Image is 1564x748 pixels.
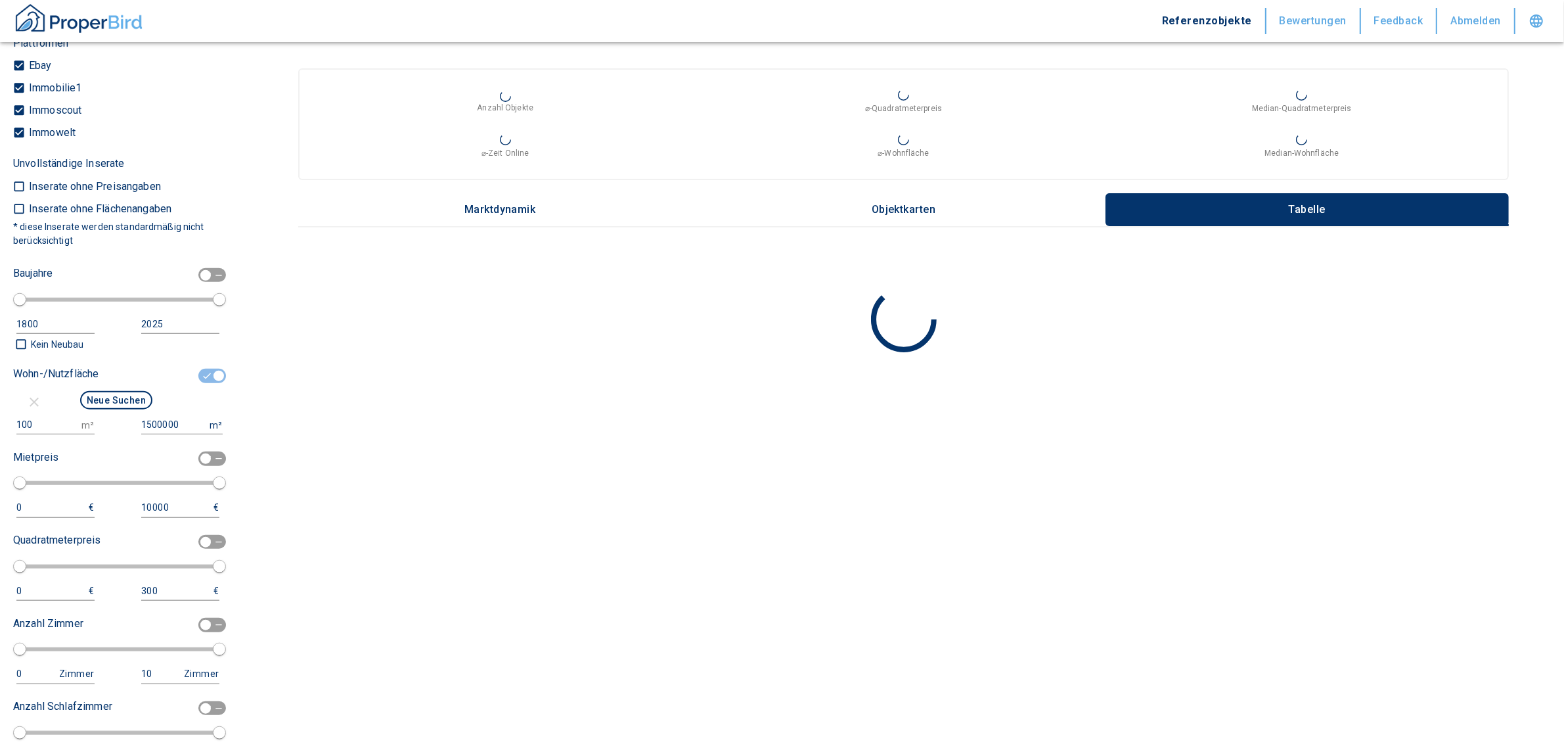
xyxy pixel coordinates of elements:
[80,391,152,409] button: Neue Suchen
[13,2,145,40] button: ProperBird Logo and Home Button
[1252,103,1352,114] p: Median-Quadratmeterpreis
[13,450,58,465] p: Mietpreis
[1437,8,1515,34] button: Abmelden
[1266,8,1361,34] button: Bewertungen
[26,128,76,138] p: Immowelt
[481,147,529,159] p: ⌀-Zeit Online
[13,2,145,35] img: ProperBird Logo and Home Button
[81,419,94,432] p: m²
[1149,8,1266,34] button: Referenzobjekte
[298,193,1509,226] div: wrapped label tabs example
[865,103,942,114] p: ⌀-Quadratmeterpreis
[13,156,124,172] p: Unvollständige Inserate
[13,266,53,281] p: Baujahre
[13,366,99,382] p: Wohn-/Nutzfläche
[477,102,533,114] p: Anzahl Objekte
[26,105,81,116] p: Immoscout
[870,204,936,216] p: Objektkarten
[464,204,536,216] p: Marktdynamik
[26,204,171,214] p: Inserate ohne Flächenangaben
[13,616,83,632] p: Anzahl Zimmer
[13,220,223,248] p: * diese Inserate werden standardmäßig nicht berücksichtigt
[210,419,222,432] p: m²
[26,181,161,192] p: Inserate ohne Preisangaben
[26,60,52,71] p: Ebay
[13,35,69,51] p: Plattformen
[13,532,101,548] p: Quadratmeterpreis
[26,83,82,93] p: Immobilie1
[1361,8,1438,34] button: Feedback
[878,147,929,159] p: ⌀-Wohnfläche
[1264,147,1339,159] p: Median-Wohnfläche
[13,699,112,714] p: Anzahl Schlafzimmer
[1274,204,1340,216] p: Tabelle
[28,337,83,352] p: Kein Neubau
